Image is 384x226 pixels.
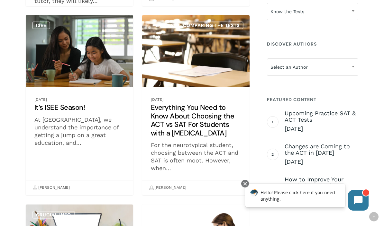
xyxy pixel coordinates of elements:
span: Know the Tests [267,3,358,20]
a: Changes are Coming to the ACT in [DATE] [DATE] [285,143,358,166]
iframe: Chatbot [238,178,375,217]
a: [PERSON_NAME] [32,182,70,193]
span: Changes are Coming to the ACT in [DATE] [285,143,358,156]
span: [DATE] [285,158,358,166]
a: ACT vs SAT: Comparing the Tests [149,22,243,29]
a: Digital SAT [149,211,186,219]
span: Select an Author [267,60,358,74]
span: Upcoming Practice SAT & ACT Tests [285,110,358,123]
a: Crucial Info [32,211,75,219]
span: How to Improve Your Vocabulary for the SAT/ACT [285,176,358,196]
a: Upcoming Practice SAT & ACT Tests [DATE] [285,110,358,133]
a: How to Improve Your Vocabulary for the SAT/ACT [DATE] [285,176,358,205]
span: [DATE] [285,125,358,133]
span: Know the Tests [267,5,358,18]
h4: Discover Authors [267,38,358,50]
a: ISEE [32,22,50,29]
a: [PERSON_NAME] [149,182,186,193]
span: Select an Author [267,58,358,76]
h4: Featured Content [267,94,358,105]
